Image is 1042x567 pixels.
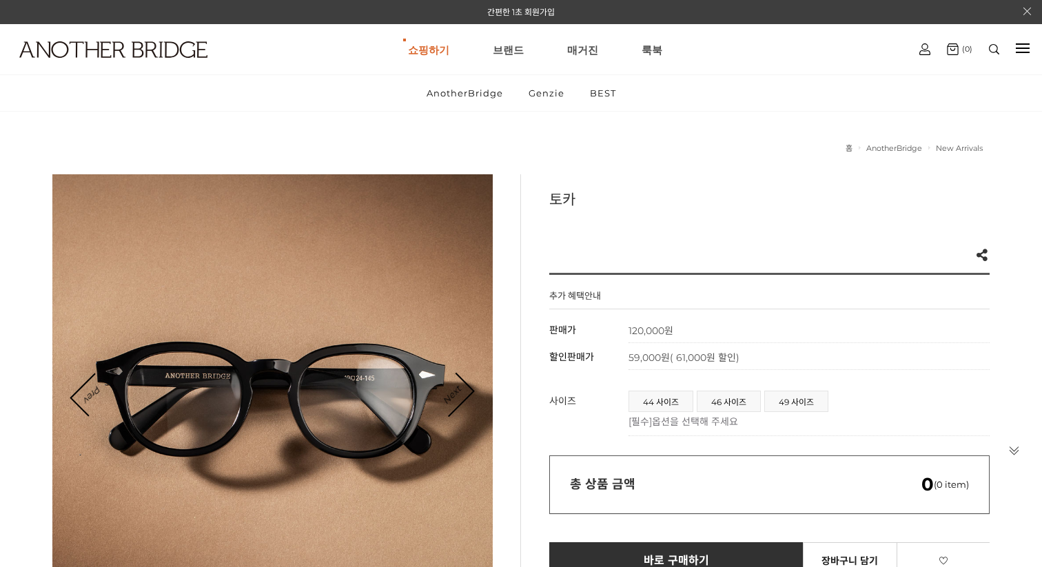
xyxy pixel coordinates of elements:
strong: 120,000원 [629,324,673,337]
a: Prev [72,374,113,415]
span: (0 item) [921,479,969,490]
span: (0) [959,44,972,54]
a: logo [7,41,163,92]
span: 바로 구매하기 [644,555,709,567]
li: 44 사이즈 [629,391,693,412]
a: AnotherBridge [866,143,922,153]
a: Next [430,373,473,416]
a: 룩북 [642,25,662,74]
a: 쇼핑하기 [408,25,449,74]
a: 매거진 [567,25,598,74]
img: cart [947,43,959,55]
em: 0 [921,473,934,495]
a: 홈 [846,143,852,153]
a: 46 사이즈 [697,391,760,411]
p: [필수] [629,414,983,428]
a: AnotherBridge [415,75,515,111]
li: 49 사이즈 [764,391,828,412]
a: 49 사이즈 [765,391,828,411]
h3: 토카 [549,188,990,209]
a: 간편한 1초 회원가입 [487,7,555,17]
a: 브랜드 [493,25,524,74]
strong: 총 상품 금액 [570,477,635,492]
span: 59,000원 [629,351,739,364]
span: 판매가 [549,324,576,336]
a: 44 사이즈 [629,391,693,411]
a: BEST [578,75,628,111]
span: 옵션을 선택해 주세요 [652,415,738,428]
img: cart [919,43,930,55]
img: search [989,44,999,54]
th: 사이즈 [549,384,629,436]
a: Genzie [517,75,576,111]
span: ( 61,000원 할인) [670,351,739,364]
img: logo [19,41,207,58]
h4: 추가 혜택안내 [549,289,601,309]
span: 할인판매가 [549,351,594,363]
a: New Arrivals [936,143,983,153]
a: (0) [947,43,972,55]
li: 46 사이즈 [697,391,761,412]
